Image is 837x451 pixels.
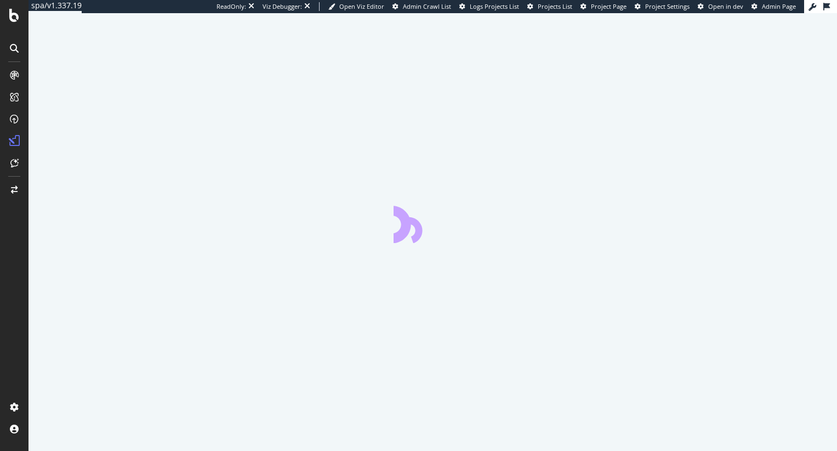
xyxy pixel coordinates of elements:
[328,2,384,11] a: Open Viz Editor
[527,2,572,11] a: Projects List
[591,2,627,10] span: Project Page
[762,2,796,10] span: Admin Page
[645,2,690,10] span: Project Settings
[392,2,451,11] a: Admin Crawl List
[538,2,572,10] span: Projects List
[263,2,302,11] div: Viz Debugger:
[339,2,384,10] span: Open Viz Editor
[698,2,743,11] a: Open in dev
[470,2,519,10] span: Logs Projects List
[459,2,519,11] a: Logs Projects List
[403,2,451,10] span: Admin Crawl List
[708,2,743,10] span: Open in dev
[751,2,796,11] a: Admin Page
[635,2,690,11] a: Project Settings
[580,2,627,11] a: Project Page
[394,204,472,243] div: animation
[217,2,246,11] div: ReadOnly:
